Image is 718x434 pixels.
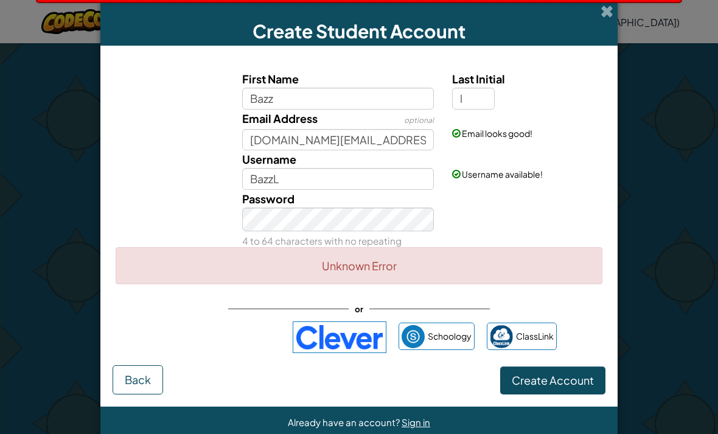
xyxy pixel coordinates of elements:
[462,169,543,180] span: Username available!
[349,300,369,318] span: or
[242,192,295,206] span: Password
[402,325,425,348] img: schoology.png
[452,72,505,86] span: Last Initial
[242,235,402,247] small: 4 to 64 characters with no repeating
[404,116,434,125] span: optional
[516,327,554,345] span: ClassLink
[462,128,532,139] span: Email looks good!
[490,325,513,348] img: classlink-logo-small.png
[293,321,386,353] img: clever-logo-blue.png
[125,373,151,387] span: Back
[500,366,605,394] button: Create Account
[428,327,472,345] span: Schoology
[156,324,287,351] iframe: Google 계정으로 로그인 버튼
[113,365,163,394] button: Back
[242,72,299,86] span: First Name
[253,19,465,43] span: Create Student Account
[242,111,318,125] span: Email Address
[242,152,296,166] span: Username
[116,247,602,284] div: Unknown Error
[288,416,402,428] span: Already have an account?
[162,324,281,351] div: Google 계정으로 로그인. 새 탭에서 열림
[402,416,430,428] a: Sign in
